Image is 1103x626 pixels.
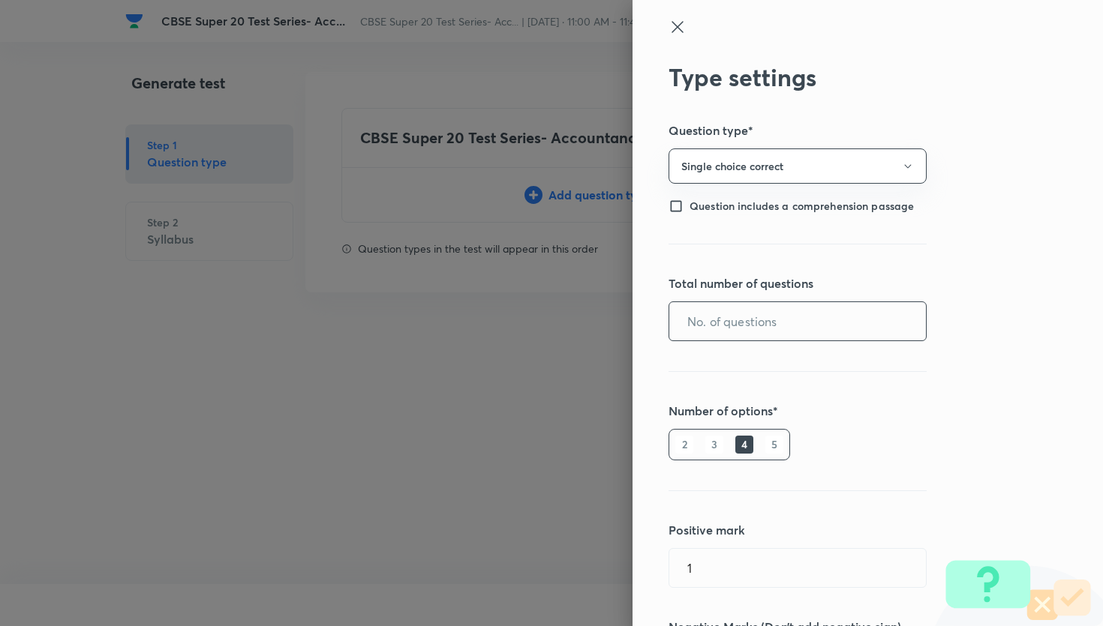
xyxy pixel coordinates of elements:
[735,436,753,454] h6: 4
[669,521,1017,539] h5: Positive mark
[669,302,926,340] input: No. of questions
[669,63,1017,91] h2: Type settings
[669,121,1017,139] h5: Question type*
[669,274,1017,292] h5: Total number of questions
[765,436,783,454] h6: 5
[669,148,927,184] button: Single choice correct
[669,402,1017,420] h5: Number of options*
[669,549,926,587] input: Positive marks
[675,436,693,454] h6: 2
[690,199,914,213] span: Question includes a comprehension passage
[705,436,723,454] h6: 3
